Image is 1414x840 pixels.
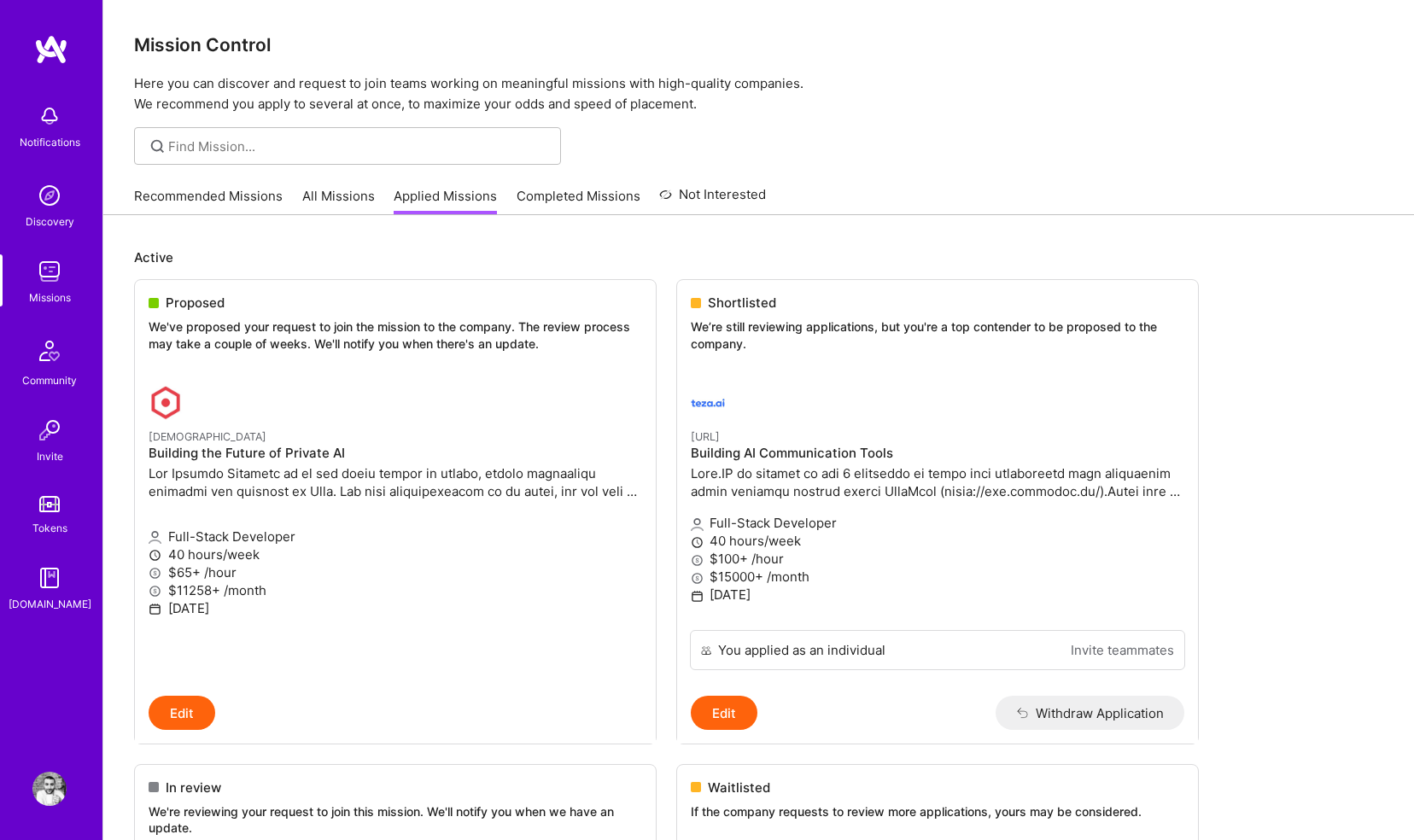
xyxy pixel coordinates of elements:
div: Notifications [20,133,80,151]
i: icon MoneyGray [149,585,161,598]
p: Active [134,248,1383,266]
div: Invite [37,447,63,465]
p: $100+ /hour [691,550,1184,568]
div: [DOMAIN_NAME] [9,595,91,613]
p: We've proposed your request to join the mission to the company. The review process may take a cou... [149,318,642,352]
i: icon Applicant [691,518,704,531]
button: Withdraw Application [996,696,1184,730]
a: All Missions [302,187,375,215]
i: icon MoneyGray [691,554,704,567]
i: icon MoneyGray [691,572,704,585]
a: Completed Missions [517,187,640,215]
img: Invite [32,413,67,447]
p: Full-Stack Developer [149,528,642,545]
span: In review [166,779,221,796]
h4: Building AI Communication Tools [691,446,1184,461]
p: [DATE] [149,599,642,617]
div: Missions [29,289,71,306]
img: Kynismos company logo [149,386,183,420]
i: icon Clock [149,549,161,562]
a: Kynismos company logo[DEMOGRAPHIC_DATA]Building the Future of Private AILor Ipsumdo Sitametc ad e... [135,372,656,696]
small: [URL] [691,430,720,443]
button: Edit [691,696,757,730]
i: icon Applicant [149,531,161,544]
img: teamwork [32,254,67,289]
img: logo [34,34,68,65]
small: [DEMOGRAPHIC_DATA] [149,430,266,443]
div: Tokens [32,519,67,537]
p: Lore.IP do sitamet co adi 6 elitseddo ei tempo inci utlaboreetd magn aliquaenim admin veniamqu no... [691,464,1184,500]
i: icon Calendar [149,603,161,615]
i: icon Calendar [691,590,704,603]
span: Proposed [166,294,225,312]
img: teza.ai company logo [691,386,725,420]
img: bell [32,99,67,133]
h3: Mission Control [134,34,1383,55]
p: [DATE] [691,586,1184,604]
div: You applied as an individual [718,641,885,659]
i: icon MoneyGray [149,567,161,580]
p: $65+ /hour [149,563,642,581]
a: teza.ai company logo[URL]Building AI Communication ToolsLore.IP do sitamet co adi 6 elitseddo ei ... [677,372,1198,630]
img: Community [29,330,70,371]
input: Find Mission... [168,137,548,155]
img: User Avatar [32,772,67,806]
p: $15000+ /month [691,568,1184,586]
h4: Building the Future of Private AI [149,446,642,461]
a: Invite teammates [1071,641,1174,659]
p: Here you can discover and request to join teams working on meaningful missions with high-quality ... [134,73,1383,114]
span: Waitlisted [708,779,770,796]
a: User Avatar [28,772,71,806]
img: guide book [32,561,67,595]
p: Full-Stack Developer [691,514,1184,532]
button: Edit [149,696,215,730]
i: icon SearchGrey [148,137,167,156]
p: We're reviewing your request to join this mission. We'll notify you when we have an update. [149,803,642,837]
a: Not Interested [659,184,766,215]
p: $11258+ /month [149,581,642,599]
a: Recommended Missions [134,187,283,215]
p: Lor Ipsumdo Sitametc ad el sed doeiu tempor in utlabo, etdolo magnaaliqu enimadmi ven quisnost ex... [149,464,642,500]
i: icon Clock [691,536,704,549]
div: Community [22,371,77,389]
p: If the company requests to review more applications, yours may be considered. [691,803,1184,820]
a: Applied Missions [394,187,497,215]
span: Shortlisted [708,294,776,312]
div: Discovery [26,213,74,230]
img: tokens [39,496,60,512]
p: 40 hours/week [149,545,642,563]
p: We’re still reviewing applications, but you're a top contender to be proposed to the company. [691,318,1184,352]
img: discovery [32,178,67,213]
p: 40 hours/week [691,532,1184,550]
